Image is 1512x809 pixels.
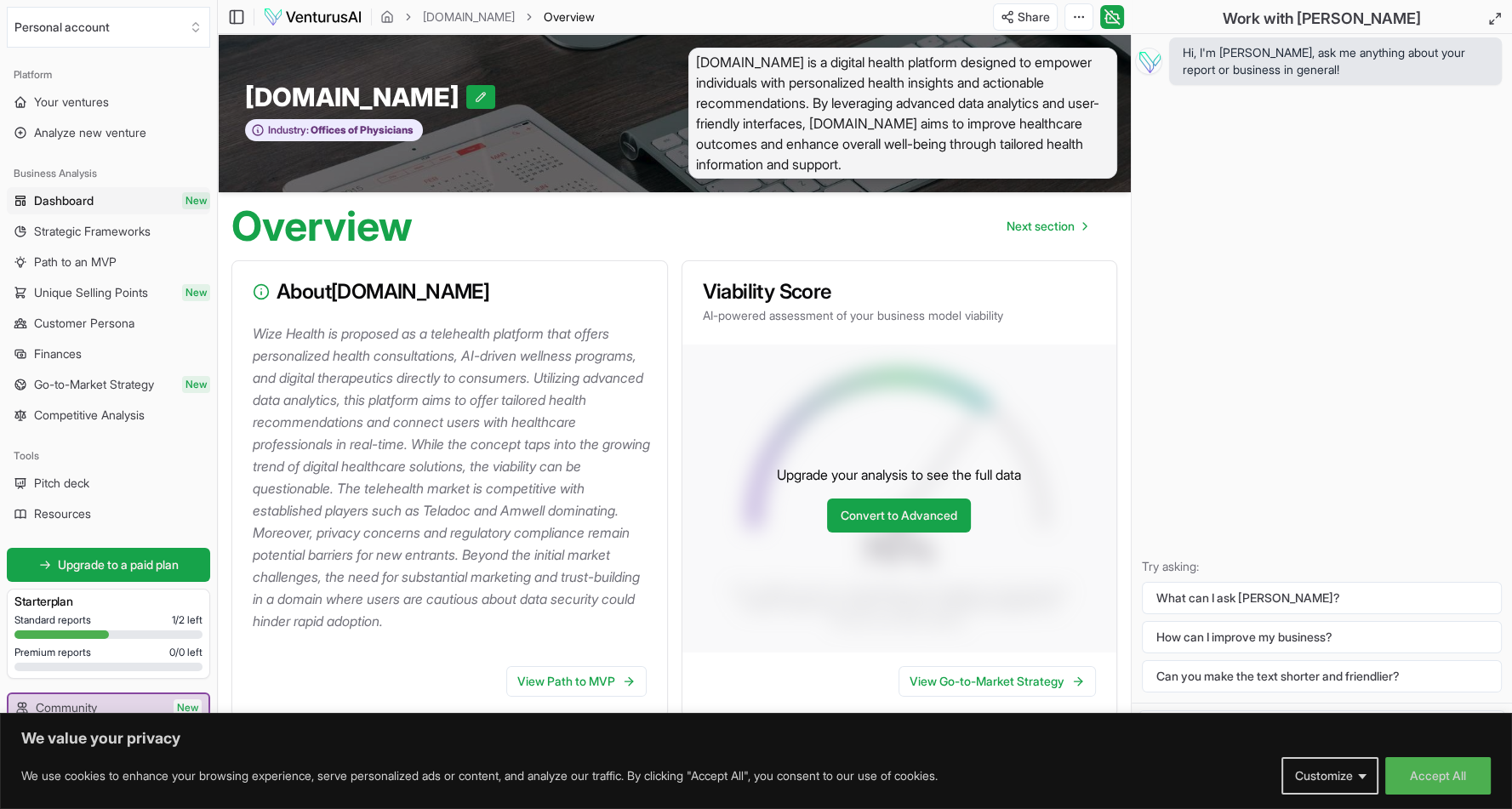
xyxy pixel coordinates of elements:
span: Analyze new venture [34,124,146,141]
a: Unique Selling PointsNew [7,279,210,306]
a: View Go-to-Market Strategy [899,666,1096,697]
a: Your ventures [7,88,210,116]
span: Strategic Frameworks [34,223,151,240]
nav: breadcrumb [380,9,595,26]
span: 0 / 0 left [169,646,203,659]
a: Customer Persona [7,310,210,337]
span: Finances [34,345,82,362]
button: Select an organization [7,7,210,48]
button: Industry:Offices of Physicians [245,119,423,142]
span: Dashboard [34,192,94,209]
h3: About [DOMAIN_NAME] [253,282,647,302]
span: Industry: [268,123,309,137]
button: Accept All [1385,757,1491,795]
span: Path to an MVP [34,254,117,271]
p: Wize Health is proposed as a telehealth platform that offers personalized health consultations, A... [253,322,653,632]
a: DashboardNew [7,187,210,214]
a: View Path to MVP [506,666,647,697]
span: Offices of Physicians [309,123,414,137]
div: Platform [7,61,210,88]
span: Share [1018,9,1050,26]
span: New [182,192,210,209]
span: New [174,699,202,716]
a: Pitch deck [7,470,210,497]
a: Competitive Analysis [7,402,210,429]
button: Share [993,3,1058,31]
img: logo [263,7,362,27]
button: What can I ask [PERSON_NAME]? [1142,582,1502,614]
span: Pitch deck [34,475,89,492]
div: Tools [7,442,210,470]
span: Resources [34,505,91,522]
p: We use cookies to enhance your browsing experience, serve personalized ads or content, and analyz... [21,766,938,786]
h1: Overview [231,206,413,247]
h3: Viability Score [703,282,1097,302]
h2: Work with [PERSON_NAME] [1223,7,1421,31]
span: [DOMAIN_NAME] is a digital health platform designed to empower individuals with personalized heal... [688,48,1118,179]
a: CommunityNew [9,694,208,721]
a: Path to an MVP [7,248,210,276]
a: Go to next page [993,209,1100,243]
p: Try asking: [1142,558,1502,575]
span: Upgrade to a paid plan [58,556,179,573]
span: Hi, I'm [PERSON_NAME], ask me anything about your report or business in general! [1183,44,1488,78]
p: Upgrade your analysis to see the full data [777,464,1021,485]
span: Premium reports [14,646,91,659]
p: AI-powered assessment of your business model viability [703,307,1097,324]
a: Finances [7,340,210,367]
button: Can you make the text shorter and friendlier? [1142,660,1502,692]
button: Customize [1281,757,1378,795]
span: Unique Selling Points [34,284,148,301]
span: Your ventures [34,94,109,111]
div: Business Analysis [7,160,210,187]
a: Analyze new venture [7,119,210,146]
span: New [182,284,210,301]
a: Go-to-Market StrategyNew [7,371,210,398]
a: Convert to Advanced [827,499,971,533]
span: Standard reports [14,613,91,627]
span: Community [36,699,97,716]
a: Strategic Frameworks [7,218,210,245]
span: Next section [1007,218,1075,235]
span: Go-to-Market Strategy [34,376,154,393]
nav: pagination [993,209,1100,243]
h3: Starter plan [14,593,203,610]
span: New [182,376,210,393]
span: Overview [544,9,595,26]
span: 1 / 2 left [172,613,203,627]
span: Customer Persona [34,315,134,332]
a: Resources [7,500,210,527]
p: We value your privacy [21,728,1491,749]
a: Upgrade to a paid plan [7,548,210,582]
img: Vera [1135,48,1162,75]
span: Competitive Analysis [34,407,145,424]
button: How can I improve my business? [1142,621,1502,653]
a: [DOMAIN_NAME] [423,9,515,26]
span: [DOMAIN_NAME] [245,82,466,112]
